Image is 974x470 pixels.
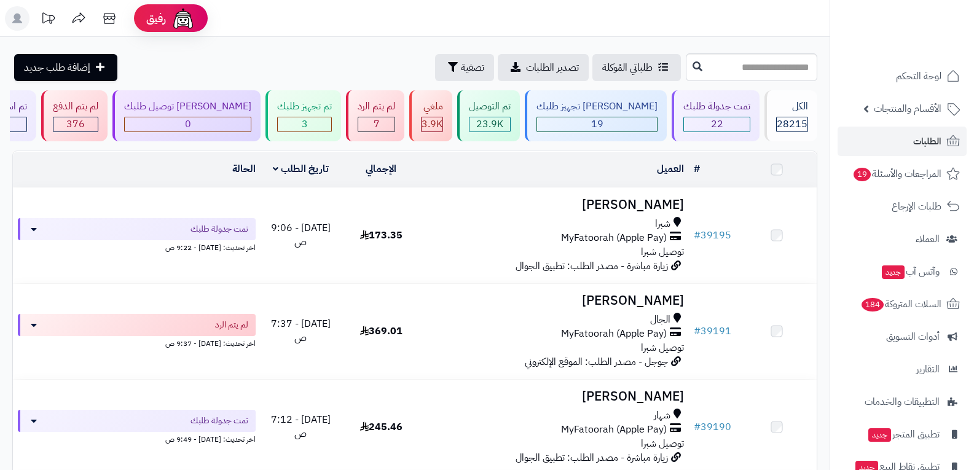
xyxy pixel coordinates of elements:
[776,100,808,114] div: الكل
[874,100,941,117] span: الأقسام والمنتجات
[360,228,403,243] span: 173.35
[18,336,256,349] div: اخر تحديث: [DATE] - 9:37 ص
[66,117,85,131] span: 376
[838,387,967,417] a: التطبيقات والخدمات
[852,165,941,182] span: المراجعات والأسئلة
[374,117,380,131] span: 7
[455,90,522,141] a: تم التوصيل 23.9K
[694,420,731,434] a: #39190
[516,259,668,273] span: زيارة مباشرة - مصدر الطلب: تطبيق الجوال
[536,100,658,114] div: [PERSON_NAME] تجهيز طلبك
[146,11,166,26] span: رفيق
[838,354,967,384] a: التقارير
[862,298,884,311] span: 184
[18,240,256,253] div: اخر تحديث: [DATE] - 9:22 ص
[838,420,967,449] a: تطبيق المتجرجديد
[650,313,670,327] span: الجال
[24,60,90,75] span: إضافة طلب جديد
[537,117,657,131] div: 19
[469,100,511,114] div: تم التوصيل
[683,100,750,114] div: تمت جدولة طلبك
[711,117,723,131] span: 22
[469,117,510,131] div: 23920
[561,327,667,341] span: MyFatoorah (Apple Pay)
[232,162,256,176] a: الحالة
[913,133,941,150] span: الطلبات
[360,420,403,434] span: 245.46
[461,60,484,75] span: تصفية
[684,117,750,131] div: 22
[516,450,668,465] span: زيارة مباشرة - مصدر الطلب: تطبيق الجوال
[657,162,684,176] a: العميل
[360,324,403,339] span: 369.01
[641,340,684,355] span: توصيل شبرا
[886,328,940,345] span: أدوات التسويق
[110,90,263,141] a: [PERSON_NAME] توصيل طلبك 0
[422,117,442,131] span: 3.9K
[655,217,670,231] span: شبرا
[358,117,395,131] div: 7
[273,162,329,176] a: تاريخ الطلب
[171,6,195,31] img: ai-face.png
[890,33,962,58] img: logo-2.png
[694,420,701,434] span: #
[641,245,684,259] span: توصيل شبرا
[263,90,344,141] a: تم تجهيز طلبك 3
[426,390,685,404] h3: [PERSON_NAME]
[882,265,905,279] span: جديد
[838,224,967,254] a: العملاء
[838,322,967,351] a: أدوات التسويق
[271,221,331,249] span: [DATE] - 9:06 ص
[53,100,98,114] div: لم يتم الدفع
[762,90,820,141] a: الكل28215
[18,432,256,445] div: اخر تحديث: [DATE] - 9:49 ص
[591,117,603,131] span: 19
[124,100,251,114] div: [PERSON_NAME] توصيل طلبك
[838,257,967,286] a: وآتس آبجديد
[407,90,455,141] a: ملغي 3.9K
[53,117,98,131] div: 376
[838,159,967,189] a: المراجعات والأسئلة19
[654,409,670,423] span: شهار
[185,117,191,131] span: 0
[838,289,967,319] a: السلات المتروكة184
[694,162,700,176] a: #
[868,428,891,442] span: جديد
[277,100,332,114] div: تم تجهيز طلبك
[422,117,442,131] div: 3868
[39,90,110,141] a: لم يتم الدفع 376
[838,192,967,221] a: طلبات الإرجاع
[190,223,248,235] span: تمت جدولة طلبك
[215,319,248,331] span: لم يتم الرد
[838,61,967,91] a: لوحة التحكم
[916,361,940,378] span: التقارير
[694,228,701,243] span: #
[421,100,443,114] div: ملغي
[435,54,494,81] button: تصفية
[896,68,941,85] span: لوحة التحكم
[694,228,731,243] a: #39195
[525,354,668,369] span: جوجل - مصدر الطلب: الموقع الإلكتروني
[190,415,248,427] span: تمت جدولة طلبك
[867,426,940,443] span: تطبيق المتجر
[14,54,117,81] a: إضافة طلب جديد
[865,393,940,410] span: التطبيقات والخدمات
[526,60,579,75] span: تصدير الطلبات
[561,423,667,437] span: MyFatoorah (Apple Pay)
[426,294,685,308] h3: [PERSON_NAME]
[358,100,395,114] div: لم يتم الرد
[271,316,331,345] span: [DATE] - 7:37 ص
[916,230,940,248] span: العملاء
[641,436,684,451] span: توصيل شبرا
[854,168,871,181] span: 19
[33,6,63,34] a: تحديثات المنصة
[694,324,731,339] a: #39191
[278,117,331,131] div: 3
[669,90,762,141] a: تمت جدولة طلبك 22
[777,117,807,131] span: 28215
[476,117,503,131] span: 23.9K
[602,60,653,75] span: طلباتي المُوكلة
[498,54,589,81] a: تصدير الطلبات
[522,90,669,141] a: [PERSON_NAME] تجهيز طلبك 19
[125,117,251,131] div: 0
